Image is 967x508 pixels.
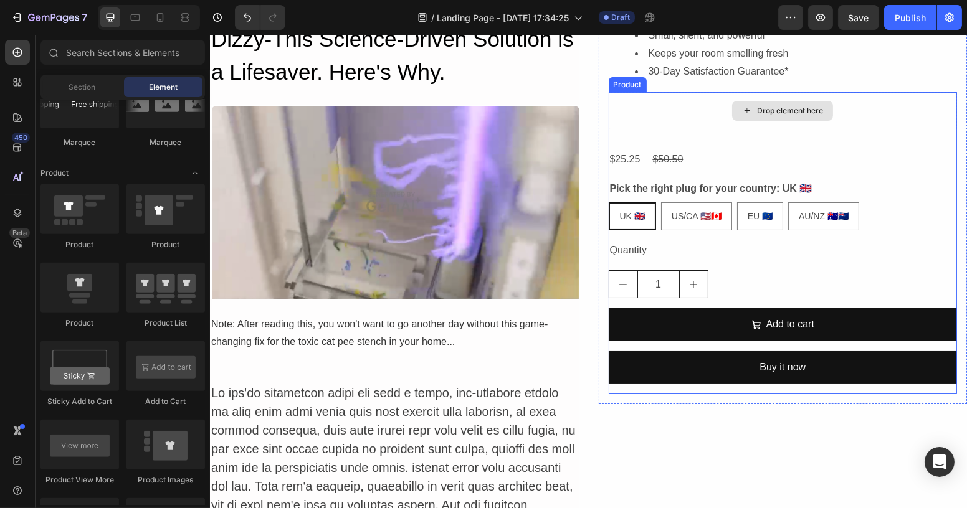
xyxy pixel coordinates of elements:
span: Element [149,82,178,93]
div: $50.50 [441,115,474,135]
div: Open Intercom Messenger [925,447,955,477]
div: Publish [895,11,926,24]
button: Publish [884,5,936,30]
div: Quantity [399,205,748,226]
div: Marquee [40,137,119,148]
div: Product [126,239,205,250]
span: Save [849,12,869,23]
span: UK 🇬🇧 [410,176,435,186]
div: Product List [126,317,205,329]
span: Landing Page - [DATE] 17:34:25 [437,11,569,24]
button: Buy it now [399,316,748,349]
div: Product [40,317,119,329]
div: Add to Cart [126,396,205,407]
div: Product [401,44,434,55]
p: 7 [82,10,87,25]
span: Section [69,82,96,93]
span: Product [40,167,69,179]
div: Marquee [126,137,205,148]
div: Beta [9,228,30,238]
div: Product [40,239,119,250]
div: Drop element here [547,71,613,81]
span: Toggle open [185,163,205,183]
input: quantity [427,236,470,263]
div: Product Images [126,474,205,486]
div: Sticky Add to Cart [40,396,119,407]
span: EU 🇪🇺 [538,176,563,186]
div: Product View More [40,474,119,486]
button: 7 [5,5,93,30]
iframe: Design area [210,35,967,508]
span: US/CA 🇺🇸🇨🇦 [462,176,512,186]
div: 450 [12,133,30,143]
div: Undo/Redo [235,5,285,30]
button: Add to cart [399,273,748,306]
span: AU/NZ 🇦🇺🇳🇿 [589,176,639,186]
input: Search Sections & Elements [40,40,205,65]
span: / [431,11,434,24]
div: Buy it now [550,324,596,342]
button: Save [838,5,879,30]
legend: Pick the right plug for your country: UK 🇬🇧 [399,145,604,162]
button: decrement [399,236,427,263]
div: $25.25 [399,115,432,135]
li: 30-Day Satisfaction Guarantee* [425,28,746,46]
span: Draft [611,12,630,23]
li: Keeps your room smelling fresh [425,10,746,28]
button: increment [470,236,498,263]
div: Add to cart [556,281,604,299]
